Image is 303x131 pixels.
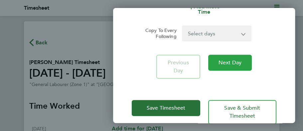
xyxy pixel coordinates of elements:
span: Next Day [219,59,241,66]
button: Save Timesheet [132,100,200,116]
button: Save & Submit Timesheet [208,100,276,124]
button: Next Day [208,55,252,71]
label: Copy To Every Following [144,27,177,39]
button: Add More Time [182,4,227,15]
span: Add More Time [194,3,220,15]
span: Save & Submit Timesheet [224,105,260,119]
span: Save Timesheet [147,105,185,111]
